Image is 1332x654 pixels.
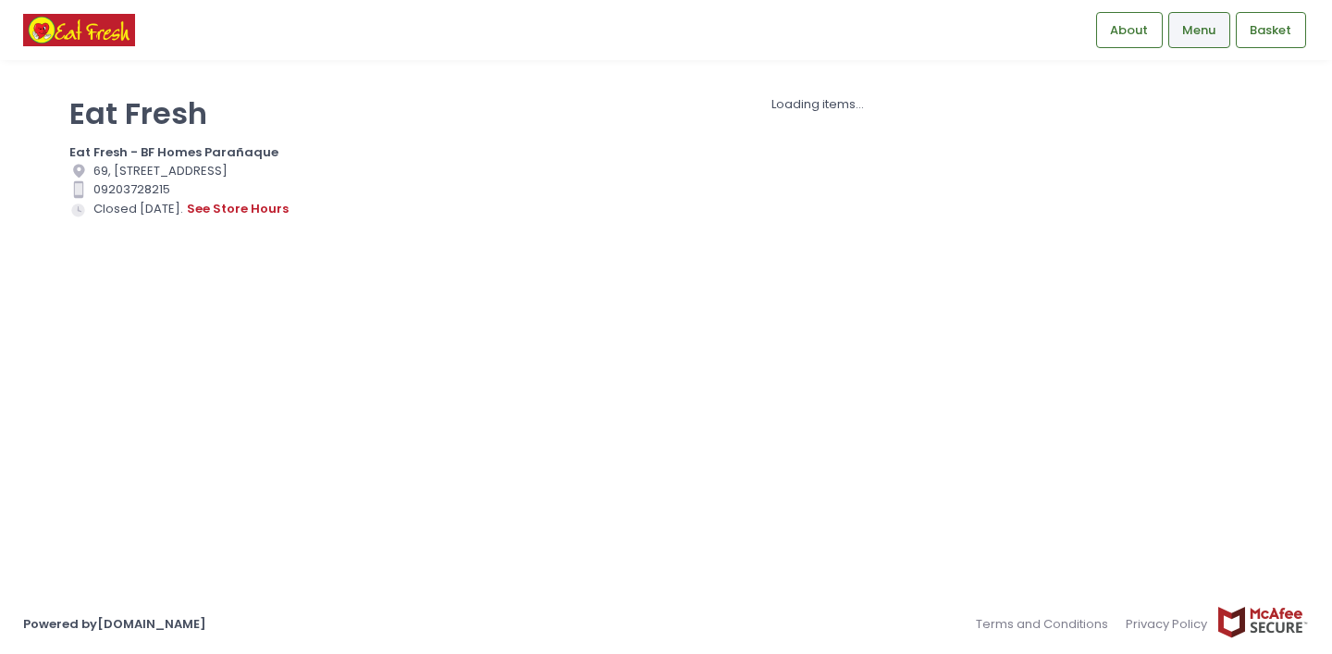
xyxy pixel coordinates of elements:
[69,162,351,180] div: 69, [STREET_ADDRESS]
[1096,12,1163,47] a: About
[186,199,290,219] button: see store hours
[374,95,1263,114] div: Loading items...
[69,180,351,199] div: 09203728215
[1250,21,1291,40] span: Basket
[69,143,278,161] b: Eat Fresh - BF Homes Parañaque
[976,606,1117,642] a: Terms and Conditions
[69,95,351,131] p: Eat Fresh
[1110,21,1148,40] span: About
[1168,12,1230,47] a: Menu
[1117,606,1217,642] a: Privacy Policy
[23,615,206,633] a: Powered by[DOMAIN_NAME]
[69,199,351,219] div: Closed [DATE].
[23,14,135,46] img: logo
[1182,21,1215,40] span: Menu
[1216,606,1309,638] img: mcafee-secure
